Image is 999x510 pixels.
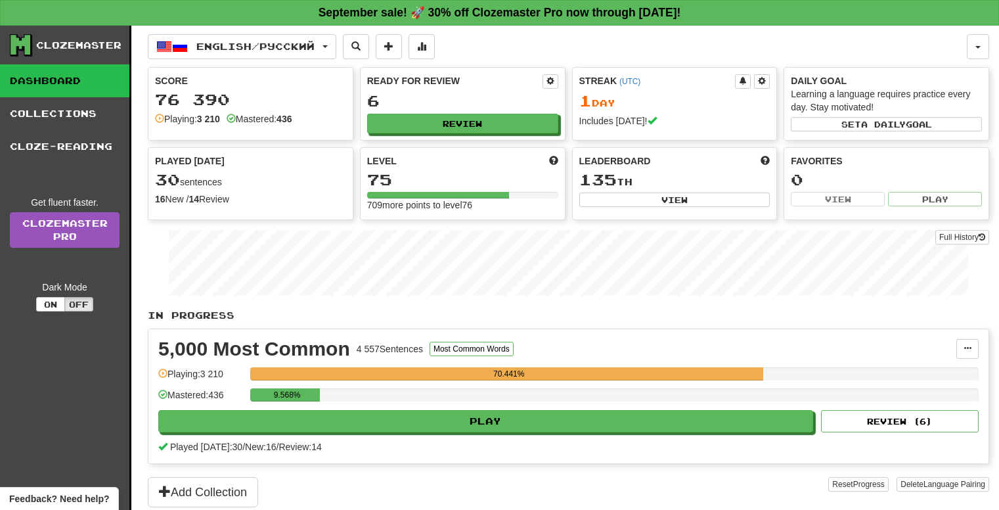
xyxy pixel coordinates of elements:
button: English/Русский [148,34,336,59]
button: Review (6) [821,410,979,432]
strong: 16 [155,194,166,204]
div: Favorites [791,154,982,168]
button: Add sentence to collection [376,34,402,59]
div: Clozemaster [36,39,122,52]
strong: September sale! 🚀 30% off Clozemaster Pro now through [DATE]! [319,6,681,19]
span: Progress [853,480,885,489]
p: In Progress [148,309,989,322]
div: th [579,172,770,189]
button: Most Common Words [430,342,514,356]
strong: 14 [189,194,199,204]
div: sentences [155,172,346,189]
button: ResetProgress [828,477,888,492]
button: Full History [935,230,989,244]
span: a daily [861,120,906,129]
a: (UTC) [619,77,640,86]
span: Played [DATE] [155,154,225,168]
div: 709 more points to level 76 [367,198,558,212]
span: 30 [155,170,180,189]
div: 6 [367,93,558,109]
strong: 3 210 [197,114,220,124]
button: Play [888,192,982,206]
div: Daily Goal [791,74,982,87]
button: Seta dailygoal [791,117,982,131]
span: Language Pairing [923,480,985,489]
div: Mastered: 436 [158,388,244,410]
div: Playing: [155,112,220,126]
div: Playing: 3 210 [158,367,244,389]
div: Day [579,93,770,110]
span: This week in points, UTC [761,154,770,168]
div: Dark Mode [10,281,120,294]
span: 1 [579,91,592,110]
div: 75 [367,172,558,188]
span: Played [DATE]: 30 [170,442,242,452]
div: 9.568% [254,388,320,402]
div: 5,000 Most Common [158,339,350,359]
button: More stats [409,34,435,59]
span: Open feedback widget [9,492,109,505]
div: 76 390 [155,91,346,108]
button: View [579,193,770,207]
span: Leaderboard [579,154,651,168]
div: Includes [DATE]! [579,114,770,127]
div: Mastered: [227,112,292,126]
div: Score [155,74,346,87]
span: New: 16 [245,442,276,452]
button: On [36,297,65,312]
button: View [791,192,885,206]
button: DeleteLanguage Pairing [897,477,989,492]
div: 0 [791,172,982,188]
button: Play [158,410,813,432]
span: Score more points to level up [549,154,558,168]
button: Search sentences [343,34,369,59]
span: Review: 14 [278,442,321,452]
div: Get fluent faster. [10,196,120,209]
span: 135 [579,170,617,189]
div: Streak [579,74,736,87]
button: Add Collection [148,477,258,507]
span: / [277,442,279,452]
strong: 436 [277,114,292,124]
div: Ready for Review [367,74,543,87]
div: 4 557 Sentences [357,342,423,356]
div: Learning a language requires practice every day. Stay motivated! [791,87,982,114]
button: Off [64,297,93,312]
span: Level [367,154,397,168]
div: 70.441% [254,367,763,381]
span: English / Русский [196,41,315,52]
div: New / Review [155,193,346,206]
a: ClozemasterPro [10,212,120,248]
span: / [242,442,245,452]
button: Review [367,114,558,133]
